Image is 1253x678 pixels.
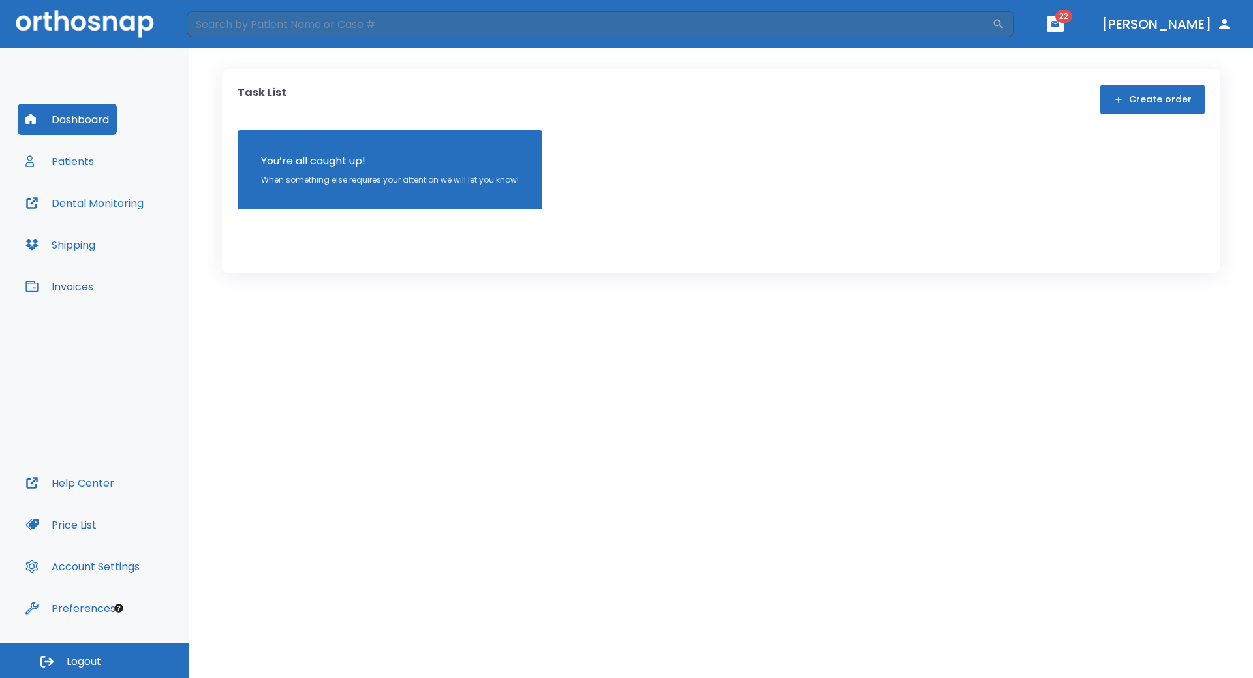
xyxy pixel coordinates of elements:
button: Account Settings [18,551,147,582]
button: Patients [18,146,102,177]
button: Create order [1100,85,1205,114]
p: When something else requires your attention we will let you know! [261,174,519,186]
button: Preferences [18,593,123,624]
span: Logout [67,655,101,669]
p: Task List [238,85,286,114]
button: Help Center [18,467,122,499]
button: Dashboard [18,104,117,135]
img: Orthosnap [16,10,154,37]
button: Dental Monitoring [18,187,151,219]
button: Invoices [18,271,101,302]
button: Shipping [18,229,103,260]
p: You’re all caught up! [261,153,519,169]
input: Search by Patient Name or Case # [187,11,992,37]
button: [PERSON_NAME] [1096,12,1237,36]
span: 22 [1055,10,1072,23]
button: Price List [18,509,104,540]
div: Tooltip anchor [113,602,125,614]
